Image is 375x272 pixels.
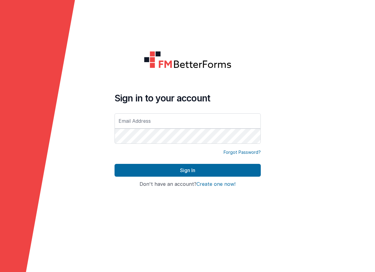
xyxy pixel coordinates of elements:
[196,182,235,187] button: Create one now!
[115,182,261,187] h4: Don't have an account?
[115,113,261,129] input: Email Address
[115,93,261,104] h4: Sign in to your account
[224,149,261,155] a: Forgot Password?
[115,164,261,177] button: Sign In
